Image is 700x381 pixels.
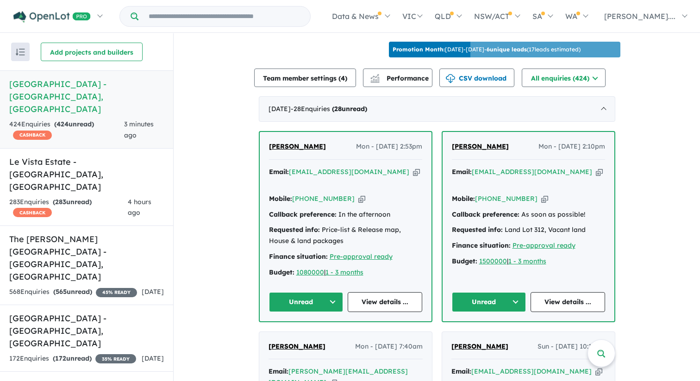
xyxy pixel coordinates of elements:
[358,194,365,204] button: Copy
[269,210,337,219] strong: Callback preference:
[479,257,507,265] a: 1500000
[452,256,605,267] div: |
[269,342,325,350] span: [PERSON_NAME]
[348,292,422,312] a: View details ...
[9,353,136,364] div: 172 Enquir ies
[269,268,294,276] strong: Budget:
[413,167,420,177] button: Copy
[508,257,546,265] a: 1 - 3 months
[330,252,393,261] a: Pre-approval ready
[53,354,92,362] strong: ( unread)
[332,105,367,113] strong: ( unread)
[54,120,94,128] strong: ( unread)
[452,168,472,176] strong: Email:
[452,257,477,265] strong: Budget:
[124,120,154,139] span: 3 minutes ago
[472,168,592,176] a: [EMAIL_ADDRESS][DOMAIN_NAME]
[452,210,519,219] strong: Callback preference:
[537,341,606,352] span: Sun - [DATE] 10:12pm
[16,49,25,56] img: sort.svg
[363,69,432,87] button: Performance
[9,197,128,219] div: 283 Enquir ies
[269,225,320,234] strong: Requested info:
[370,77,380,83] img: bar-chart.svg
[269,225,422,247] div: Price-list & Release map, House & land packages
[452,141,509,152] a: [PERSON_NAME]
[95,354,136,363] span: 35 % READY
[355,341,423,352] span: Mon - [DATE] 7:40am
[55,198,66,206] span: 283
[538,141,605,152] span: Mon - [DATE] 2:10pm
[269,292,344,312] button: Unread
[471,367,592,375] a: [EMAIL_ADDRESS][DOMAIN_NAME]
[269,367,288,375] strong: Email:
[451,342,508,350] span: [PERSON_NAME]
[452,225,605,236] div: Land Lot 312, Vacant land
[541,194,548,204] button: Copy
[269,194,292,203] strong: Mobile:
[596,167,603,177] button: Copy
[372,74,429,82] span: Performance
[341,74,345,82] span: 4
[531,292,605,312] a: View details ...
[269,142,326,150] span: [PERSON_NAME]
[370,74,379,79] img: line-chart.svg
[269,341,325,352] a: [PERSON_NAME]
[452,194,475,203] strong: Mobile:
[334,105,342,113] span: 28
[254,69,356,87] button: Team member settings (4)
[13,131,52,140] span: CASHBACK
[393,46,445,53] b: Promotion Month:
[446,74,455,83] img: download icon
[451,341,508,352] a: [PERSON_NAME]
[56,287,67,296] span: 565
[452,209,605,220] div: As soon as possible!
[9,233,164,283] h5: The [PERSON_NAME][GEOGRAPHIC_DATA] - [GEOGRAPHIC_DATA] , [GEOGRAPHIC_DATA]
[512,241,575,250] a: Pre-approval ready
[452,292,526,312] button: Unread
[9,119,124,141] div: 424 Enquir ies
[296,268,324,276] a: 1080000
[9,78,164,115] h5: [GEOGRAPHIC_DATA] - [GEOGRAPHIC_DATA] , [GEOGRAPHIC_DATA]
[128,198,151,217] span: 4 hours ago
[292,194,355,203] a: [PHONE_NUMBER]
[452,225,503,234] strong: Requested info:
[604,12,675,21] span: [PERSON_NAME]....
[41,43,143,61] button: Add projects and builders
[55,354,66,362] span: 172
[142,354,164,362] span: [DATE]
[96,288,137,297] span: 45 % READY
[451,367,471,375] strong: Email:
[13,208,52,217] span: CASHBACK
[13,11,91,23] img: Openlot PRO Logo White
[475,194,537,203] a: [PHONE_NUMBER]
[142,287,164,296] span: [DATE]
[289,168,409,176] a: [EMAIL_ADDRESS][DOMAIN_NAME]
[356,141,422,152] span: Mon - [DATE] 2:53pm
[53,287,92,296] strong: ( unread)
[269,141,326,152] a: [PERSON_NAME]
[393,45,581,54] p: [DATE] - [DATE] - ( 17 leads estimated)
[259,96,615,122] div: [DATE]
[9,156,164,193] h5: Le Vista Estate - [GEOGRAPHIC_DATA] , [GEOGRAPHIC_DATA]
[439,69,514,87] button: CSV download
[595,367,602,376] button: Copy
[269,168,289,176] strong: Email:
[140,6,308,26] input: Try estate name, suburb, builder or developer
[452,241,511,250] strong: Finance situation:
[269,209,422,220] div: In the afternoon
[9,287,137,298] div: 568 Enquir ies
[269,252,328,261] strong: Finance situation:
[53,198,92,206] strong: ( unread)
[325,268,363,276] a: 1 - 3 months
[522,69,606,87] button: All enquiries (424)
[452,142,509,150] span: [PERSON_NAME]
[487,46,527,53] b: 6 unique leads
[9,312,164,350] h5: [GEOGRAPHIC_DATA] - [GEOGRAPHIC_DATA] , [GEOGRAPHIC_DATA]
